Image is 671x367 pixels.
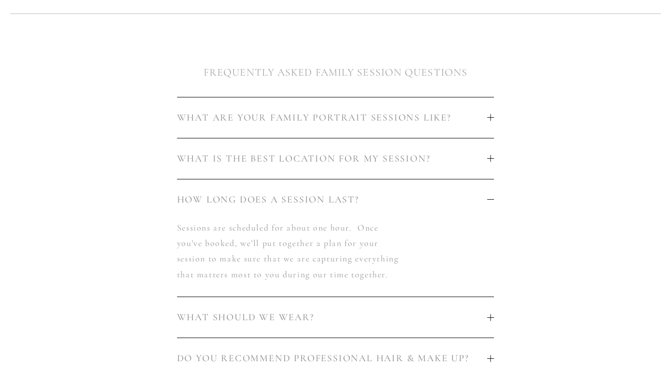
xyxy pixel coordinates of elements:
span: HOW LONG DOES A SESSION LAST? [177,194,488,205]
button: HOW LONG DOES A SESSION LAST? [177,179,494,220]
span: WHAT SHOULD WE WEAR? [177,312,488,323]
p: Sessions are scheduled for about one hour. Once you’ve booked, we’ll put together a plan for your... [177,220,399,283]
button: WHAT SHOULD WE WEAR? [177,297,494,338]
button: WHAT IS THE BEST LOCATION FOR MY SESSION? [177,138,494,179]
button: WHAT ARE YOUR FAMILY PORTRAIT SESSIONS LIKE? [177,97,494,138]
span: WHAT ARE YOUR FAMILY PORTRAIT SESSIONS LIKE? [177,112,488,123]
span: WHAT IS THE BEST LOCATION FOR MY SESSION? [177,153,488,164]
h2: FREQUENTLY ASKED FAMILY SESSION QUESTIONS [10,65,661,81]
span: DO YOU RECOMMEND PROFESSIONAL HAIR & MAKE UP? [177,353,488,364]
div: HOW LONG DOES A SESSION LAST? [177,220,494,297]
